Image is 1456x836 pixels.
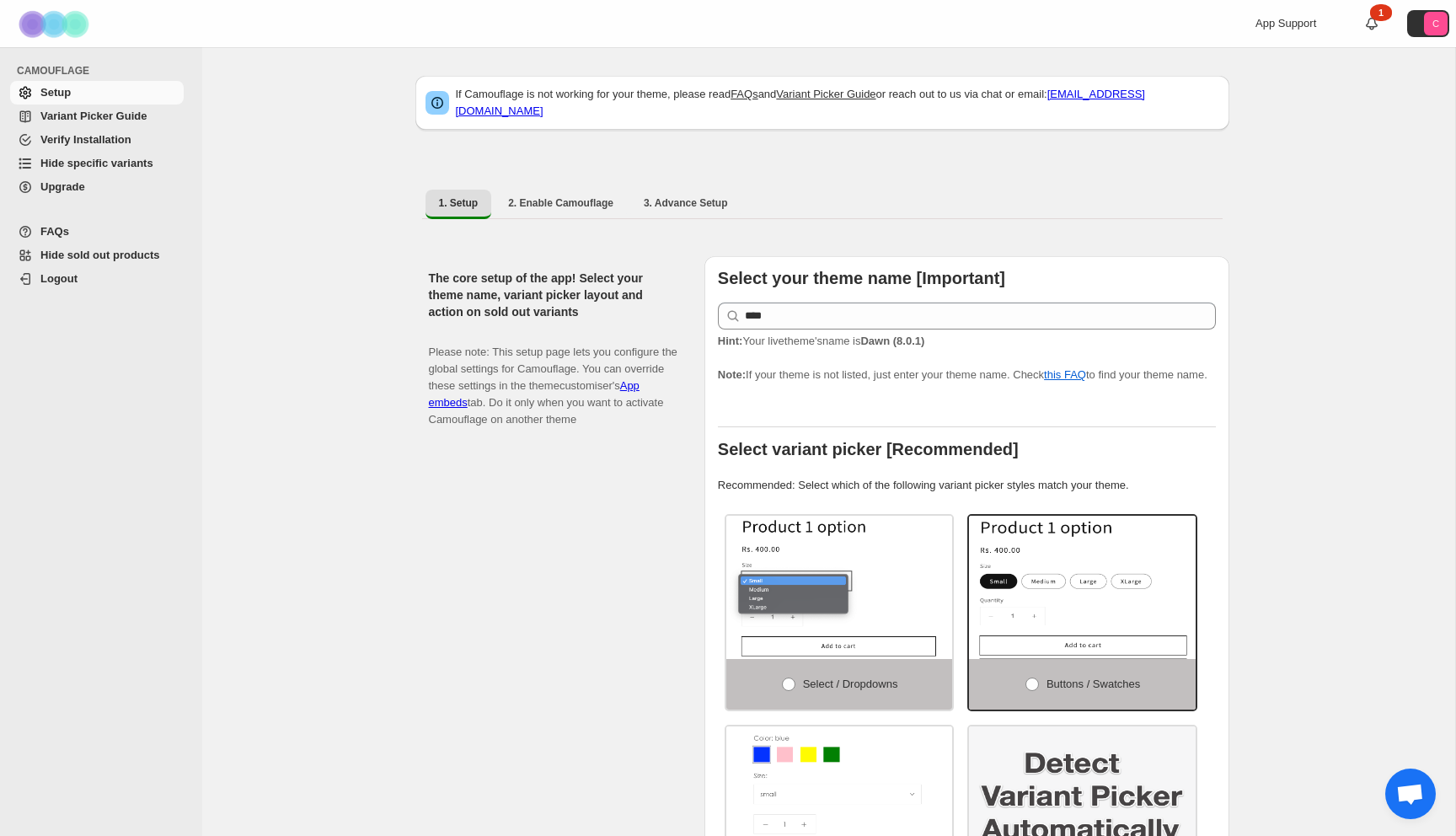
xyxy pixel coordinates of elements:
span: CAMOUFLAGE [17,64,190,78]
b: Select variant picker [Recommended] [718,440,1019,458]
span: Your live theme's name is [718,335,925,347]
a: 1 [1363,15,1380,32]
span: Logout [40,272,78,285]
button: Avatar with initials C [1407,10,1449,37]
span: Select / Dropdowns [803,678,898,690]
strong: Dawn (8.0.1) [860,335,924,347]
span: 2. Enable Camouflage [508,196,613,210]
span: FAQs [40,225,69,238]
text: C [1432,19,1439,29]
span: Hide specific variants [40,157,153,169]
span: Buttons / Swatches [1046,678,1140,690]
p: If your theme is not listed, just enter your theme name. Check to find your theme name. [718,333,1216,383]
div: 1 [1370,4,1392,21]
a: FAQs [731,88,758,100]
span: Verify Installation [40,133,131,146]
a: this FAQ [1044,368,1086,381]
img: Select / Dropdowns [726,516,953,659]
strong: Hint: [718,335,743,347]
strong: Note: [718,368,746,381]
span: Upgrade [40,180,85,193]
a: Logout [10,267,184,291]
a: Variant Picker Guide [776,88,875,100]
span: Hide sold out products [40,249,160,261]
p: Recommended: Select which of the following variant picker styles match your theme. [718,477,1216,494]
h2: The core setup of the app! Select your theme name, variant picker layout and action on sold out v... [429,270,677,320]
b: Select your theme name [Important] [718,269,1005,287]
span: App Support [1255,17,1316,29]
a: Hide specific variants [10,152,184,175]
span: 1. Setup [439,196,479,210]
img: Camouflage [13,1,98,47]
span: Variant Picker Guide [40,110,147,122]
a: Upgrade [10,175,184,199]
p: If Camouflage is not working for your theme, please read and or reach out to us via chat or email: [456,86,1219,120]
span: 3. Advance Setup [644,196,728,210]
a: Setup [10,81,184,104]
a: FAQs [10,220,184,244]
a: Hide sold out products [10,244,184,267]
a: Variant Picker Guide [10,104,184,128]
span: Setup [40,86,71,99]
span: Avatar with initials C [1424,12,1448,35]
img: Buttons / Swatches [969,516,1196,659]
a: Verify Installation [10,128,184,152]
p: Please note: This setup page lets you configure the global settings for Camouflage. You can overr... [429,327,677,428]
a: Chat öffnen [1385,769,1436,819]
